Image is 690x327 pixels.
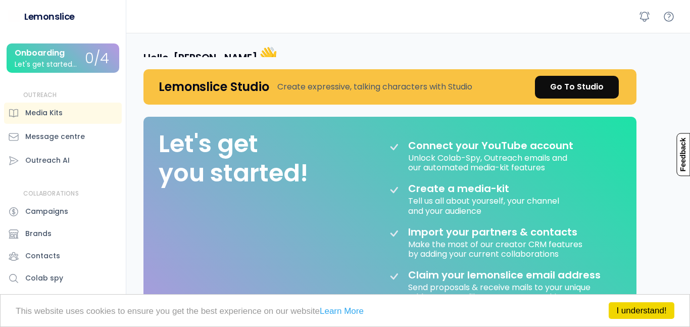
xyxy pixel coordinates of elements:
[25,206,68,217] div: Campaigns
[408,269,601,281] div: Claim your lemonslice email address
[24,10,75,23] div: Lemonslice
[15,49,65,58] div: Onboarding
[143,45,277,66] h4: Hello, [PERSON_NAME]
[408,139,573,152] div: Connect your YouTube account
[550,81,604,93] div: Go To Studio
[408,238,584,259] div: Make the most of our creator CRM features by adding your current collaborations
[25,131,85,142] div: Message centre
[320,306,364,316] a: Learn More
[25,155,70,166] div: Outreach AI
[609,302,674,319] a: I understand!
[25,108,63,118] div: Media Kits
[25,228,52,239] div: Brands
[15,61,77,68] div: Let's get started...
[23,91,57,100] div: OUTREACH
[16,307,674,315] p: This website uses cookies to ensure you get the best experience on our website
[277,81,472,93] div: Create expressive, talking characters with Studio
[23,190,79,198] div: COLLABORATIONS
[535,76,619,99] a: Go To Studio
[408,226,577,238] div: Import your partners & contacts
[159,129,308,188] div: Let's get you started!
[258,44,278,67] font: 👋
[25,273,63,284] div: Colab spy
[408,182,534,195] div: Create a media-kit
[408,152,569,172] div: Unlock Colab-Spy, Outreach emails and our automated media-kit features
[25,251,60,261] div: Contacts
[408,195,561,215] div: Tell us all about yourself, your channel and your audience
[159,79,269,95] h4: Lemonslice Studio
[85,51,109,67] div: 0/4
[8,10,20,22] img: Lemonslice
[408,281,610,302] div: Send proposals & receive mails to your unique address. Let us filter scam sponsorship requests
